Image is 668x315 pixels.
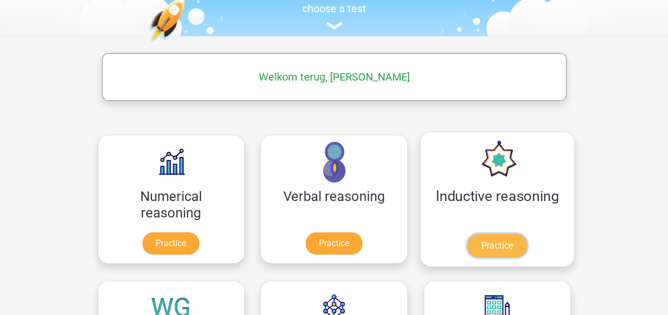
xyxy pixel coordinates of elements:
a: Practice [306,232,362,255]
a: Practice [142,232,199,255]
a: choose a test [90,2,579,30]
h5: choose a test [90,2,579,15]
img: assessment [326,22,342,30]
h5: Welkom terug, [PERSON_NAME] [107,71,561,83]
a: Practice [467,234,527,257]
